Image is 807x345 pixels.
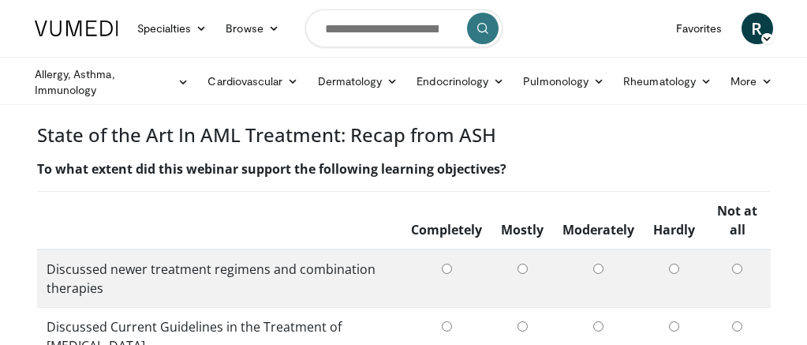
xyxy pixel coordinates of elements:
[402,191,491,249] th: Completely
[128,13,217,44] a: Specialties
[721,66,782,97] a: More
[407,66,514,97] a: Endocrinology
[308,66,408,97] a: Dermatology
[614,66,721,97] a: Rheumatology
[35,21,118,36] img: VuMedi Logo
[25,66,199,98] a: Allergy, Asthma, Immunology
[37,249,402,308] td: Discussed newer treatment regimens and combination therapies
[644,191,704,249] th: Hardly
[742,13,773,44] a: R
[704,191,770,249] th: Not at all
[37,160,506,178] strong: To what extent did this webinar support the following learning objectives?
[37,124,771,147] h4: State of the Art In AML Treatment: Recap from ASH
[491,191,553,249] th: Mostly
[198,66,308,97] a: Cardiovascular
[667,13,732,44] a: Favorites
[305,9,503,47] input: Search topics, interventions
[216,13,289,44] a: Browse
[514,66,614,97] a: Pulmonology
[553,191,644,249] th: Moderately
